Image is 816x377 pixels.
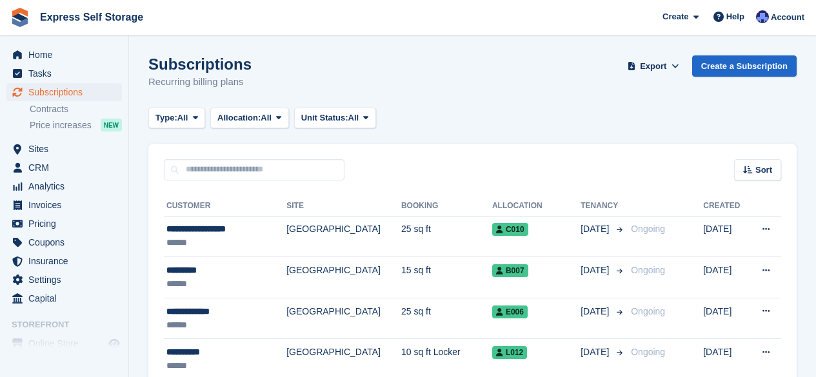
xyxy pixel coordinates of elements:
a: Contracts [30,103,122,115]
a: menu [6,46,122,64]
span: Type: [155,111,177,124]
span: Settings [28,271,106,289]
span: Unit Status: [301,111,348,124]
th: Tenancy [581,196,626,217]
div: NEW [101,119,122,131]
a: Create a Subscription [692,55,797,77]
span: Home [28,46,106,64]
span: Storefront [12,318,128,331]
span: Account [771,11,804,24]
span: Export [640,60,666,73]
a: menu [6,215,122,233]
th: Booking [401,196,492,217]
span: B007 [492,264,528,277]
td: [DATE] [703,257,748,298]
span: All [177,111,188,124]
a: menu [6,252,122,270]
a: Price increases NEW [30,118,122,132]
span: Coupons [28,233,106,251]
span: [DATE] [581,222,612,236]
a: Express Self Storage [35,6,148,28]
td: [GEOGRAPHIC_DATA] [286,298,401,339]
span: CRM [28,159,106,177]
a: menu [6,64,122,82]
a: menu [6,271,122,289]
span: Tasks [28,64,106,82]
img: Vahnika Batchu [756,10,769,23]
span: L012 [492,346,527,359]
a: menu [6,196,122,214]
span: C010 [492,223,528,236]
span: Insurance [28,252,106,270]
span: Invoices [28,196,106,214]
span: Create [662,10,688,23]
button: Allocation: All [210,108,289,129]
a: menu [6,140,122,158]
span: Ongoing [631,306,665,316]
a: menu [6,334,122,353]
span: Online Store [28,334,106,353]
button: Export [625,55,682,77]
span: Help [726,10,744,23]
h1: Subscriptions [148,55,252,73]
span: All [348,111,359,124]
span: Sort [755,164,772,177]
span: Subscriptions [28,83,106,101]
span: Pricing [28,215,106,233]
span: [DATE] [581,264,612,277]
td: 15 sq ft [401,257,492,298]
span: All [261,111,272,124]
button: Type: All [148,108,205,129]
td: [DATE] [703,298,748,339]
span: Allocation: [217,111,261,124]
td: 25 sq ft [401,216,492,257]
span: Price increases [30,119,92,131]
span: [DATE] [581,345,612,359]
span: Ongoing [631,265,665,275]
button: Unit Status: All [294,108,376,129]
span: E006 [492,305,528,318]
a: Preview store [106,336,122,351]
th: Created [703,196,748,217]
td: [GEOGRAPHIC_DATA] [286,216,401,257]
span: [DATE] [581,305,612,318]
p: Recurring billing plans [148,75,252,90]
th: Allocation [492,196,581,217]
a: menu [6,83,122,101]
span: Ongoing [631,224,665,234]
a: menu [6,289,122,307]
th: Site [286,196,401,217]
td: [DATE] [703,216,748,257]
td: 25 sq ft [401,298,492,339]
td: [GEOGRAPHIC_DATA] [286,257,401,298]
th: Customer [164,196,286,217]
span: Sites [28,140,106,158]
span: Ongoing [631,347,665,357]
img: stora-icon-8386f47178a22dfd0bd8f6a31ec36ba5ce8667c1dd55bd0f319d3a0aa187defe.svg [10,8,30,27]
span: Analytics [28,177,106,195]
span: Capital [28,289,106,307]
a: menu [6,233,122,251]
a: menu [6,177,122,195]
a: menu [6,159,122,177]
